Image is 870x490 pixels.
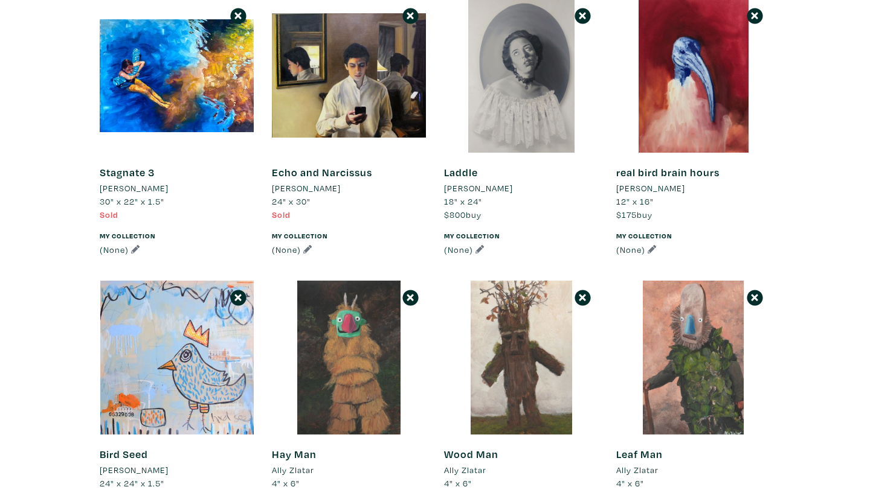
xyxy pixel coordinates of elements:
span: (None) [272,244,301,255]
span: 4" x 6" [616,477,644,489]
span: (None) [616,244,645,255]
li: Ally Zlatar [272,463,314,477]
a: Ally Zlatar [272,463,426,477]
span: 12" x 16" [616,196,654,207]
a: Laddle [444,165,478,179]
a: [PERSON_NAME] [616,182,770,195]
span: buy [444,209,482,220]
li: Ally Zlatar [444,463,486,477]
h6: My Collection [272,232,426,240]
li: Ally Zlatar [616,463,659,477]
span: 4" x 6" [272,477,300,489]
span: 24" x 24" x 1.5" [100,477,164,489]
h6: My Collection [100,232,254,240]
span: 24" x 30" [272,196,311,207]
a: Stagnate 3 [100,165,155,179]
li: [PERSON_NAME] [616,182,685,195]
li: [PERSON_NAME] [272,182,341,195]
a: Hay Man [272,447,317,461]
a: Bird Seed [100,447,148,461]
span: 18" x 24" [444,196,482,207]
span: (None) [100,244,129,255]
a: Echo and Narcissus [272,165,372,179]
span: 4" x 6" [444,477,472,489]
li: [PERSON_NAME] [444,182,513,195]
a: Wood Man [444,447,498,461]
h6: My Collection [444,232,598,240]
a: [PERSON_NAME] [444,182,598,195]
span: $800 [444,209,466,220]
li: [PERSON_NAME] [100,463,169,477]
span: buy [616,209,652,220]
a: [PERSON_NAME] [272,182,426,195]
a: Ally Zlatar [444,463,598,477]
span: Sold [100,209,118,220]
span: 30" x 22" x 1.5" [100,196,164,207]
a: Ally Zlatar [616,463,770,477]
h6: My Collection [616,232,770,240]
a: real bird brain hours [616,165,720,179]
a: [PERSON_NAME] [100,182,254,195]
span: Sold [272,209,291,220]
span: $175 [616,209,637,220]
a: Leaf Man [616,447,663,461]
span: (None) [444,244,473,255]
a: [PERSON_NAME] [100,463,254,477]
li: [PERSON_NAME] [100,182,169,195]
